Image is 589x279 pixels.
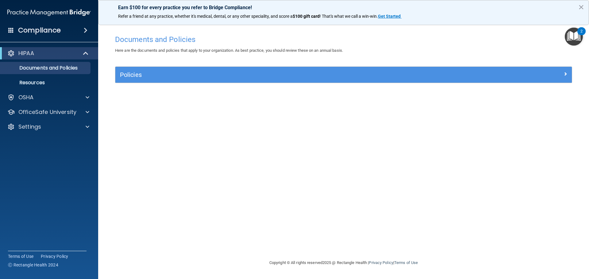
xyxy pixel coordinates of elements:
[118,14,293,19] span: Refer a friend at any practice, whether it's medical, dental, or any other speciality, and score a
[320,14,378,19] span: ! That's what we call a win-win.
[18,94,34,101] p: OSHA
[18,26,61,35] h4: Compliance
[394,260,418,265] a: Terms of Use
[115,36,572,43] h4: Documents and Policies
[18,108,76,116] p: OfficeSafe University
[8,262,58,268] span: Ⓒ Rectangle Health 2024
[4,65,88,71] p: Documents and Policies
[7,123,89,130] a: Settings
[7,94,89,101] a: OSHA
[41,253,68,259] a: Privacy Policy
[120,70,567,80] a: Policies
[378,14,402,19] a: Get Started
[369,260,393,265] a: Privacy Policy
[7,50,89,57] a: HIPAA
[565,28,583,46] button: Open Resource Center, 2 new notifications
[118,5,569,10] p: Earn $100 for every practice you refer to Bridge Compliance!
[4,80,88,86] p: Resources
[18,123,41,130] p: Settings
[293,14,320,19] strong: $100 gift card
[8,253,33,259] a: Terms of Use
[7,6,91,19] img: PMB logo
[378,14,401,19] strong: Get Started
[18,50,34,57] p: HIPAA
[578,2,584,12] button: Close
[115,48,343,53] span: Here are the documents and policies that apply to your organization. As best practice, you should...
[580,31,583,39] div: 2
[7,108,89,116] a: OfficeSafe University
[120,71,453,78] h5: Policies
[232,253,456,273] div: Copyright © All rights reserved 2025 @ Rectangle Health | |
